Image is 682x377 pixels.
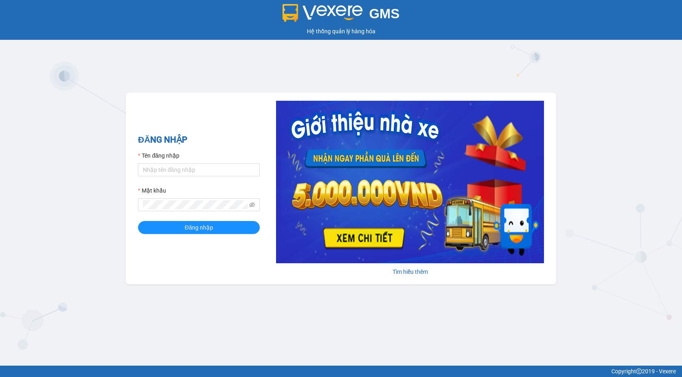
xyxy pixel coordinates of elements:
[185,223,213,232] span: Đăng nhập
[369,6,399,21] span: GMS
[143,200,248,209] input: Mật khẩu
[283,12,400,19] a: GMS
[138,186,166,195] label: Mật khẩu
[276,267,544,276] div: Tìm hiểu thêm
[276,101,544,263] img: banner-0
[283,4,363,22] img: logo 2
[2,27,680,36] div: Hệ thống quản lý hàng hóa
[249,202,255,208] span: eye-invisible
[138,151,179,160] label: Tên đăng nhập
[6,367,676,376] div: Copyright 2019 - Vexere
[138,163,260,176] input: Tên đăng nhập
[138,221,260,234] button: Đăng nhập
[138,133,260,147] h2: ĐĂNG NHẬP
[636,368,642,374] span: copyright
